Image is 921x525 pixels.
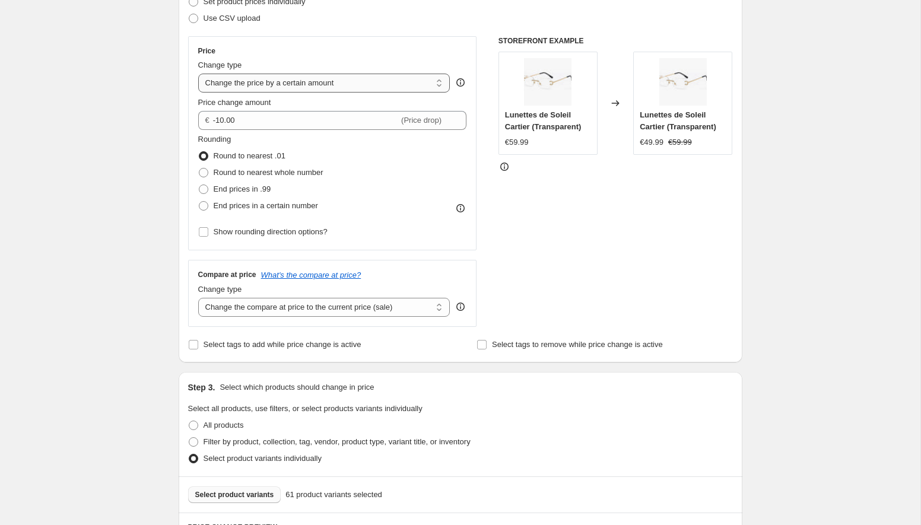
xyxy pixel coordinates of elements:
[214,168,323,177] span: Round to nearest whole number
[524,58,571,106] img: 50D800C6-52B7-4484-8B74-A4BF5A1E7BCD_80x.jpg
[455,301,466,313] div: help
[195,490,274,499] span: Select product variants
[505,110,582,131] span: Lunettes de Soleil Cartier (Transparent)
[214,151,285,160] span: Round to nearest .01
[498,36,733,46] h6: STOREFRONT EXAMPLE
[401,116,442,125] span: (Price drop)
[198,61,242,69] span: Change type
[505,136,529,148] div: €59.99
[198,46,215,56] h3: Price
[204,454,322,463] span: Select product variants individually
[285,489,382,501] span: 61 product variants selected
[659,58,707,106] img: 50D800C6-52B7-4484-8B74-A4BF5A1E7BCD_80x.jpg
[213,111,399,130] input: -10.00
[204,421,244,429] span: All products
[204,14,261,23] span: Use CSV upload
[188,486,281,503] button: Select product variants
[188,404,423,413] span: Select all products, use filters, or select products variants individually
[668,136,692,148] strike: €59.99
[198,270,256,279] h3: Compare at price
[220,381,374,393] p: Select which products should change in price
[492,340,663,349] span: Select tags to remove while price change is active
[198,98,271,107] span: Price change amount
[214,201,318,210] span: End prices in a certain number
[640,136,663,148] div: €49.99
[204,340,361,349] span: Select tags to add while price change is active
[205,116,209,125] span: €
[198,135,231,144] span: Rounding
[640,110,716,131] span: Lunettes de Soleil Cartier (Transparent)
[204,437,471,446] span: Filter by product, collection, tag, vendor, product type, variant title, or inventory
[198,285,242,294] span: Change type
[188,381,215,393] h2: Step 3.
[261,271,361,279] button: What's the compare at price?
[214,184,271,193] span: End prices in .99
[214,227,328,236] span: Show rounding direction options?
[455,77,466,88] div: help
